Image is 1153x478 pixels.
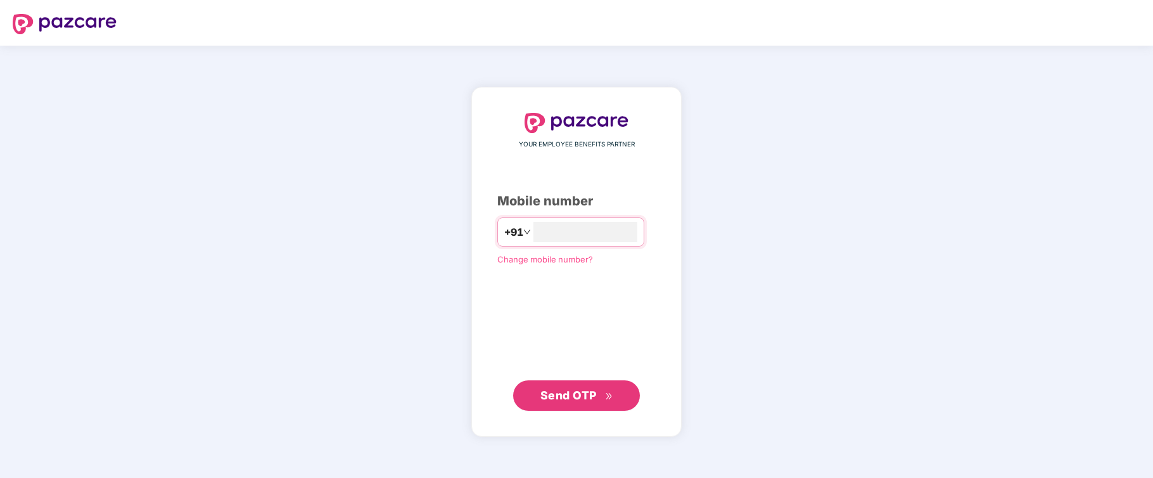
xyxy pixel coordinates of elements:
[519,139,635,150] span: YOUR EMPLOYEE BENEFITS PARTNER
[513,380,640,411] button: Send OTPdouble-right
[605,392,613,401] span: double-right
[13,14,117,34] img: logo
[525,113,628,133] img: logo
[540,389,597,402] span: Send OTP
[523,228,531,236] span: down
[497,191,656,211] div: Mobile number
[497,254,593,264] a: Change mobile number?
[504,224,523,240] span: +91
